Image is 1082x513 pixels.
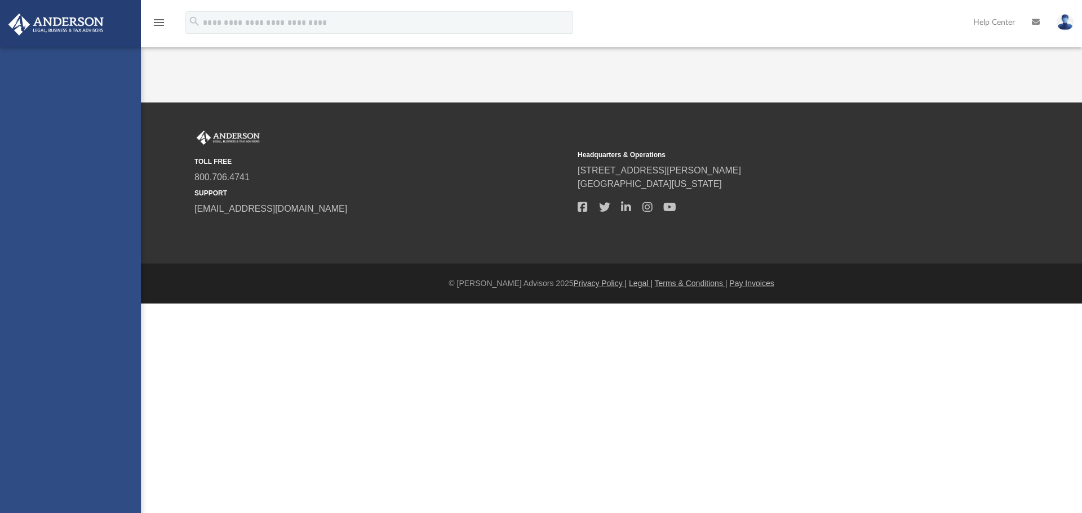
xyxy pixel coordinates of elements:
a: 800.706.4741 [194,172,250,182]
div: © [PERSON_NAME] Advisors 2025 [141,278,1082,289]
small: SUPPORT [194,188,570,198]
a: Legal | [629,279,653,288]
img: User Pic [1057,14,1074,30]
a: [EMAIL_ADDRESS][DOMAIN_NAME] [194,204,347,213]
a: menu [152,21,166,29]
i: search [188,15,201,28]
i: menu [152,16,166,29]
a: [STREET_ADDRESS][PERSON_NAME] [578,166,741,175]
a: Privacy Policy | [574,279,627,288]
img: Anderson Advisors Platinum Portal [5,14,107,35]
a: Pay Invoices [729,279,774,288]
small: Headquarters & Operations [578,150,953,160]
a: Terms & Conditions | [655,279,728,288]
a: [GEOGRAPHIC_DATA][US_STATE] [578,179,722,189]
small: TOLL FREE [194,157,570,167]
img: Anderson Advisors Platinum Portal [194,131,262,145]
